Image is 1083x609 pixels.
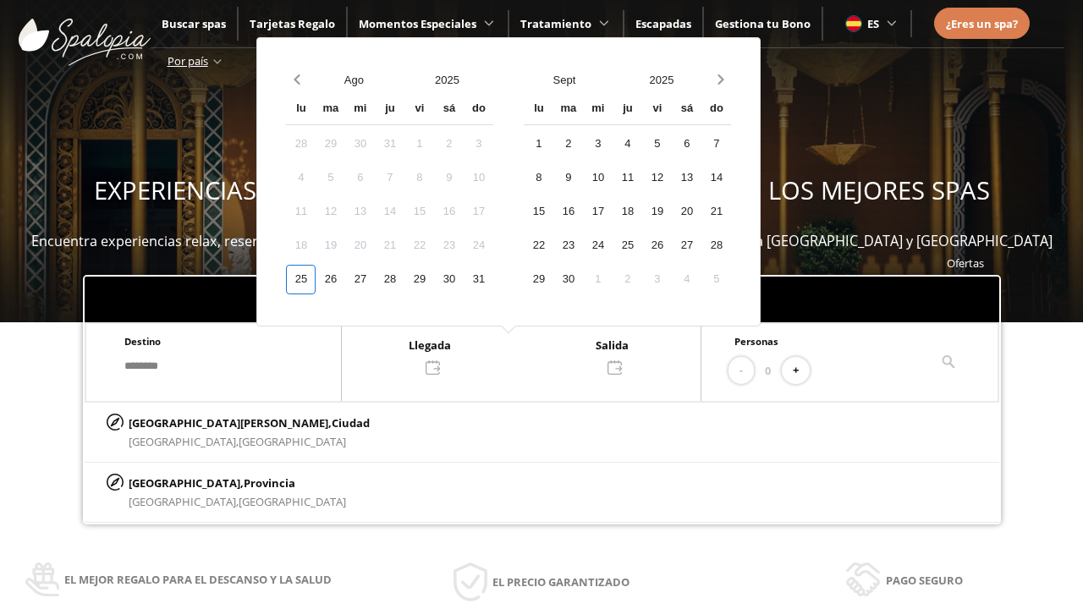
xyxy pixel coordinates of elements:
button: Open years overlay [613,65,710,95]
div: 28 [286,129,316,159]
div: 8 [404,163,434,193]
div: 23 [434,231,464,261]
div: lu [524,95,553,124]
div: 24 [583,231,613,261]
span: [GEOGRAPHIC_DATA], [129,494,239,509]
div: 12 [316,197,345,227]
div: 31 [464,265,493,294]
div: 25 [286,265,316,294]
span: [GEOGRAPHIC_DATA] [239,434,346,449]
div: 25 [613,231,642,261]
div: 17 [464,197,493,227]
div: 2 [434,129,464,159]
span: Provincia [244,475,295,491]
div: 5 [642,129,672,159]
div: Calendar days [524,129,731,294]
div: 31 [375,129,404,159]
div: 16 [553,197,583,227]
div: 30 [345,129,375,159]
div: 26 [316,265,345,294]
div: 23 [553,231,583,261]
div: 1 [404,129,434,159]
span: [GEOGRAPHIC_DATA] [239,494,346,509]
button: Open years overlay [400,65,493,95]
div: 29 [404,265,434,294]
button: - [728,357,754,385]
div: 7 [701,129,731,159]
div: 19 [642,197,672,227]
div: 20 [345,231,375,261]
div: 11 [286,197,316,227]
a: Gestiona tu Bono [715,16,811,31]
a: Buscar spas [162,16,226,31]
a: Ofertas [947,255,984,271]
div: 29 [316,129,345,159]
p: [GEOGRAPHIC_DATA][PERSON_NAME], [129,414,370,432]
div: 15 [524,197,553,227]
span: Pago seguro [886,571,963,590]
div: mi [345,95,375,124]
div: 5 [316,163,345,193]
div: 1 [583,265,613,294]
div: 27 [672,231,701,261]
div: sá [434,95,464,124]
div: 21 [375,231,404,261]
div: 3 [583,129,613,159]
span: Personas [734,335,778,348]
div: 8 [524,163,553,193]
div: 21 [701,197,731,227]
div: 6 [672,129,701,159]
div: 6 [345,163,375,193]
a: ¿Eres un spa? [946,14,1018,33]
div: ju [613,95,642,124]
div: 12 [642,163,672,193]
div: 13 [345,197,375,227]
span: Encuentra experiencias relax, reserva bonos spas y escapadas wellness para disfrutar en más de 40... [31,232,1053,250]
div: 16 [434,197,464,227]
div: sá [672,95,701,124]
div: 28 [375,265,404,294]
div: 28 [701,231,731,261]
div: 18 [286,231,316,261]
button: Open months overlay [515,65,613,95]
button: + [782,357,810,385]
span: Escapadas [635,16,691,31]
div: 29 [524,265,553,294]
div: 11 [613,163,642,193]
div: 17 [583,197,613,227]
div: do [464,95,493,124]
div: Calendar wrapper [524,95,731,294]
div: 9 [434,163,464,193]
p: [GEOGRAPHIC_DATA], [129,474,346,492]
div: 3 [464,129,493,159]
div: 15 [404,197,434,227]
div: 19 [316,231,345,261]
div: 2 [553,129,583,159]
div: ma [553,95,583,124]
div: 24 [464,231,493,261]
span: 0 [765,361,771,380]
div: 10 [583,163,613,193]
div: 3 [642,265,672,294]
span: Ciudad [332,415,370,431]
div: 2 [613,265,642,294]
div: 4 [672,265,701,294]
div: vi [642,95,672,124]
button: Next month [710,65,731,95]
div: 4 [613,129,642,159]
div: 30 [434,265,464,294]
span: El precio garantizado [492,573,629,591]
button: Previous month [286,65,307,95]
span: El mejor regalo para el descanso y la salud [64,570,332,589]
div: 5 [701,265,731,294]
a: Tarjetas Regalo [250,16,335,31]
span: EXPERIENCIAS WELLNESS PARA REGALAR Y DISFRUTAR EN LOS MEJORES SPAS [94,173,990,207]
div: Calendar wrapper [286,95,493,294]
div: 10 [464,163,493,193]
div: vi [404,95,434,124]
div: 30 [553,265,583,294]
div: 22 [404,231,434,261]
div: Calendar days [286,129,493,294]
div: 9 [553,163,583,193]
